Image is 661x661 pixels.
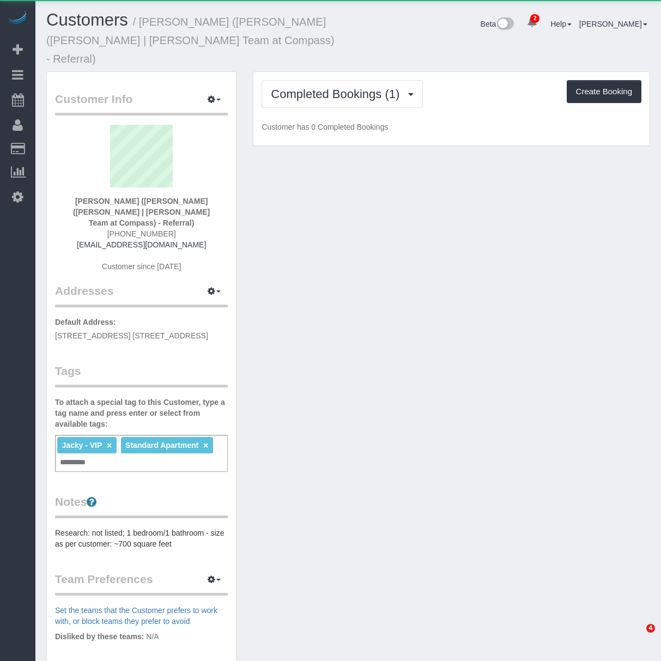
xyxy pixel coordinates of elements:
label: Default Address: [55,317,116,328]
button: Completed Bookings (1) [262,80,423,108]
a: × [203,441,208,450]
img: New interface [496,17,514,32]
span: Customer since [DATE] [102,262,181,271]
a: Help [550,20,572,28]
span: [PHONE_NUMBER] [107,229,176,238]
a: × [107,441,112,450]
span: Completed Bookings (1) [271,87,405,101]
span: 2 [530,14,539,23]
p: Customer has 0 Completed Bookings [262,122,641,132]
legend: Customer Info [55,91,228,116]
legend: Team Preferences [55,571,228,596]
a: Set the teams that the Customer prefers to work with, or block teams they prefer to avoid [55,606,217,626]
a: Beta [481,20,514,28]
span: Jacky - VIP [62,441,102,450]
a: 2 [521,11,543,35]
small: / [PERSON_NAME] ([PERSON_NAME] ([PERSON_NAME] | [PERSON_NAME] Team at Compass) - Referral) [46,16,335,65]
button: Create Booking [567,80,641,103]
label: To attach a special tag to this Customer, type a tag name and press enter or select from availabl... [55,397,228,429]
span: [STREET_ADDRESS] [STREET_ADDRESS] [55,331,208,340]
legend: Tags [55,363,228,387]
strong: [PERSON_NAME] ([PERSON_NAME] ([PERSON_NAME] | [PERSON_NAME] Team at Compass) - Referral) [73,197,210,227]
a: [PERSON_NAME] [579,20,647,28]
legend: Notes [55,494,228,518]
span: Standard Apartment [125,441,198,450]
pre: Research: not listed; 1 bedroom/1 bathroom - size as per customer: ~700 square feet [55,527,228,549]
span: 4 [646,624,655,633]
a: Customers [46,10,128,29]
iframe: Intercom live chat [624,624,650,650]
span: N/A [146,632,159,641]
img: Automaid Logo [7,11,28,26]
a: [EMAIL_ADDRESS][DOMAIN_NAME] [77,240,206,249]
label: Disliked by these teams: [55,631,144,642]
